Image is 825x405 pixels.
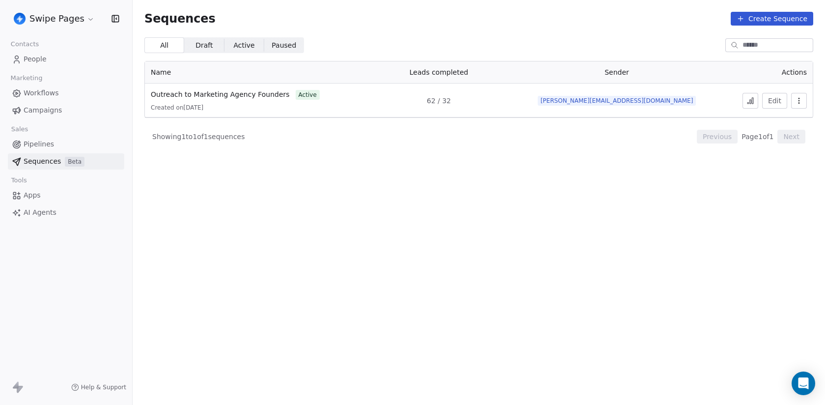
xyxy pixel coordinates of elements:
span: Tools [7,173,31,188]
span: Paused [272,40,296,51]
span: Name [151,68,171,76]
span: Leads completed [410,68,468,76]
span: Draft [195,40,213,51]
button: Create Sequence [731,12,813,26]
span: 62 / 32 [427,96,451,106]
button: Swipe Pages [12,10,97,27]
a: Outreach to Marketing Agency Founders [151,89,290,100]
span: Active [233,40,254,51]
span: Workflows [24,88,59,98]
span: Marketing [6,71,47,86]
span: Outreach to Marketing Agency Founders [151,90,290,98]
a: AI Agents [8,204,124,221]
span: Sales [7,122,32,137]
span: Page 1 of 1 [742,132,773,142]
a: Pipelines [8,136,124,152]
div: Open Intercom Messenger [792,372,815,395]
span: Showing 1 to 1 of 1 sequences [152,132,245,142]
span: Contacts [6,37,43,52]
a: People [8,51,124,67]
a: Campaigns [8,102,124,118]
span: Actions [782,68,807,76]
span: Sequences [144,12,216,26]
button: Next [777,130,805,144]
span: Sequences [24,156,61,167]
a: Workflows [8,85,124,101]
span: Pipelines [24,139,54,149]
span: Swipe Pages [29,12,84,25]
a: SequencesBeta [8,153,124,170]
span: Campaigns [24,105,62,116]
a: Apps [8,187,124,203]
button: Edit [762,93,787,109]
img: user_01J93QE9VH11XXZQZDP4TWZEES.jpg [14,13,26,25]
span: Help & Support [81,383,126,391]
span: People [24,54,47,64]
span: active [296,90,320,100]
button: Previous [697,130,738,144]
span: Apps [24,190,41,201]
span: Sender [605,68,629,76]
span: AI Agents [24,207,56,218]
a: Help & Support [71,383,126,391]
span: [PERSON_NAME][EMAIL_ADDRESS][DOMAIN_NAME] [538,96,696,106]
span: Beta [65,157,84,167]
span: Created on [DATE] [151,104,203,112]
